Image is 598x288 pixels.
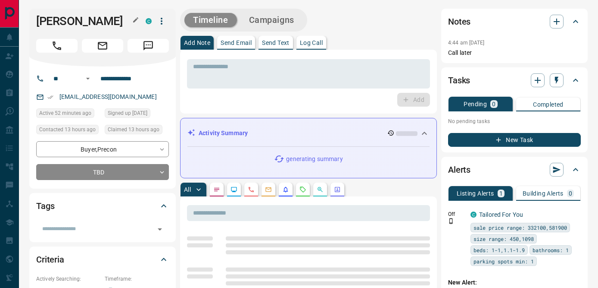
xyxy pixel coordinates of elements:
[128,39,169,53] span: Message
[146,18,152,24] div: condos.ca
[448,40,485,46] p: 4:44 am [DATE]
[457,190,494,196] p: Listing Alerts
[448,218,454,224] svg: Push Notification Only
[523,190,564,196] p: Building Alerts
[448,163,470,177] h2: Alerts
[248,186,255,193] svg: Calls
[36,108,100,120] div: Tue Oct 14 2025
[39,109,91,117] span: Active 52 minutes ago
[448,70,581,91] div: Tasks
[36,14,133,28] h1: [PERSON_NAME]
[448,159,581,180] div: Alerts
[448,11,581,32] div: Notes
[448,73,470,87] h2: Tasks
[473,234,534,243] span: size range: 450,1098
[221,40,252,46] p: Send Email
[448,278,581,287] p: New Alert:
[262,40,290,46] p: Send Text
[187,125,430,141] div: Activity Summary
[36,275,100,283] p: Actively Searching:
[199,129,248,138] p: Activity Summary
[36,141,169,157] div: Buyer , Precon
[470,212,477,218] div: condos.ca
[265,186,272,193] svg: Emails
[317,186,324,193] svg: Opportunities
[533,246,569,254] span: bathrooms: 1
[36,249,169,270] div: Criteria
[240,13,303,27] button: Campaigns
[479,211,523,218] a: Tailored For You
[82,39,123,53] span: Email
[448,210,465,218] p: Off
[36,253,64,266] h2: Criteria
[105,108,169,120] div: Thu Apr 27 2023
[448,133,581,147] button: New Task
[47,94,53,100] svg: Email Verified
[473,257,534,266] span: parking spots min: 1
[105,275,169,283] p: Timeframe:
[499,190,503,196] p: 1
[492,101,495,107] p: 0
[300,40,323,46] p: Log Call
[83,73,93,84] button: Open
[448,115,581,128] p: No pending tasks
[464,101,487,107] p: Pending
[154,223,166,235] button: Open
[213,186,220,193] svg: Notes
[448,15,470,28] h2: Notes
[334,186,341,193] svg: Agent Actions
[184,187,191,193] p: All
[299,186,306,193] svg: Requests
[36,164,169,180] div: TBD
[569,190,572,196] p: 0
[36,199,54,213] h2: Tags
[105,125,169,137] div: Tue Oct 14 2025
[282,186,289,193] svg: Listing Alerts
[184,40,210,46] p: Add Note
[59,93,157,100] a: [EMAIL_ADDRESS][DOMAIN_NAME]
[473,223,567,232] span: sale price range: 332100,581900
[448,48,581,57] p: Call later
[36,125,100,137] div: Tue Oct 14 2025
[36,196,169,216] div: Tags
[108,125,159,134] span: Claimed 13 hours ago
[286,155,343,164] p: generating summary
[36,39,78,53] span: Call
[39,125,96,134] span: Contacted 13 hours ago
[184,13,237,27] button: Timeline
[108,109,147,117] span: Signed up [DATE]
[230,186,237,193] svg: Lead Browsing Activity
[533,101,564,108] p: Completed
[473,246,525,254] span: beds: 1-1,1.1-1.9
